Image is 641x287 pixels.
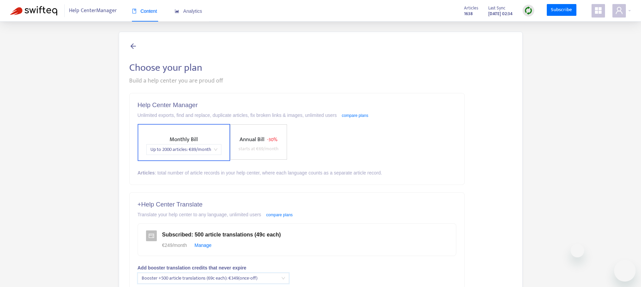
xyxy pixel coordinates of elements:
div: Build a help center you are proud off [129,76,512,86]
span: Help Center Manager [69,4,117,17]
a: compare plans [266,213,293,217]
div: Add booster translation credits that never expire [138,264,457,272]
span: Monthly Bill [170,135,198,144]
span: Subscribed : 500 article translations (49c each) [162,232,281,237]
a: Subscribe [547,4,576,16]
img: Swifteq [10,6,57,15]
span: user [615,6,623,14]
span: € 249 /month [162,243,187,248]
div: Unlimited exports, find and replace, duplicate articles, fix broken links & images, unlimited users [138,111,457,119]
span: starts at € 69 /month [239,145,279,153]
h5: + Help Center Translate [138,201,457,209]
span: Booster +500 article translations (69c each) : € 349 (once-off) [142,273,285,283]
span: Content [132,8,157,14]
span: Analytics [175,8,202,14]
h5: Help Center Manager [138,101,457,109]
span: Articles [464,4,478,12]
iframe: Close message [571,244,584,257]
span: Last Sync [488,4,505,12]
strong: Articles [138,170,155,176]
div: : total number of article records in your help center, where each language counts as a separate a... [138,169,457,177]
a: compare plans [342,113,368,118]
strong: 1638 [464,10,473,18]
span: Annual Bill [240,135,264,144]
span: area-chart [175,9,179,13]
span: - 30% [267,136,277,143]
div: Translate your help center to any language, unlimited users [138,211,457,218]
iframe: Button to launch messaging window [614,260,636,282]
img: sync.dc5367851b00ba804db3.png [524,6,533,15]
span: book [132,9,137,13]
h2: Choose your plan [129,62,512,74]
a: Manage [194,243,212,248]
span: Up to 2000 articles : € 89 /month [150,145,217,155]
span: appstore [594,6,602,14]
span: credit-card [149,233,154,238]
strong: [DATE] 02:34 [488,10,512,18]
